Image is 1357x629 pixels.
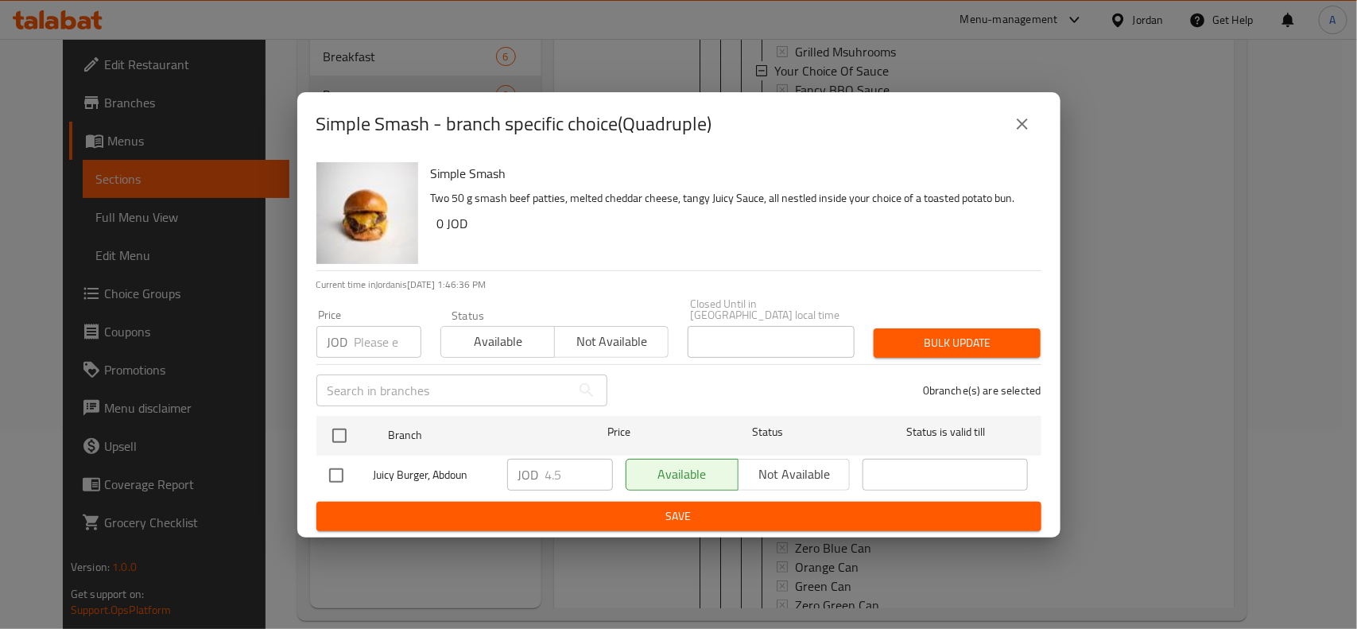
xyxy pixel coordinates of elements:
span: Not available [561,330,662,353]
span: Status [684,422,850,442]
p: JOD [518,465,539,484]
span: Price [566,422,672,442]
input: Search in branches [316,375,571,406]
button: close [1003,105,1041,143]
span: Juicy Burger, Abdoun [374,465,494,485]
img: Simple Smash [316,162,418,264]
p: Current time in Jordan is [DATE] 1:46:36 PM [316,278,1041,292]
span: Branch [388,425,553,445]
h2: Simple Smash - branch specific choice(Quadruple) [316,111,712,137]
p: Two 50 g smash beef patties, melted cheddar cheese, tangy Juicy Sauce, all nestled inside your ch... [431,188,1029,208]
span: Save [329,507,1029,526]
p: 0 branche(s) are selected [923,382,1041,398]
button: Available [440,326,555,358]
h6: 0 JOD [437,212,1029,235]
span: Status is valid till [863,422,1028,442]
input: Please enter price [355,326,421,358]
button: Not available [554,326,669,358]
button: Save [316,502,1041,531]
span: Bulk update [886,333,1028,353]
p: JOD [328,332,348,351]
h6: Simple Smash [431,162,1029,184]
input: Please enter price [545,459,613,491]
button: Bulk update [874,328,1041,358]
span: Available [448,330,549,353]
